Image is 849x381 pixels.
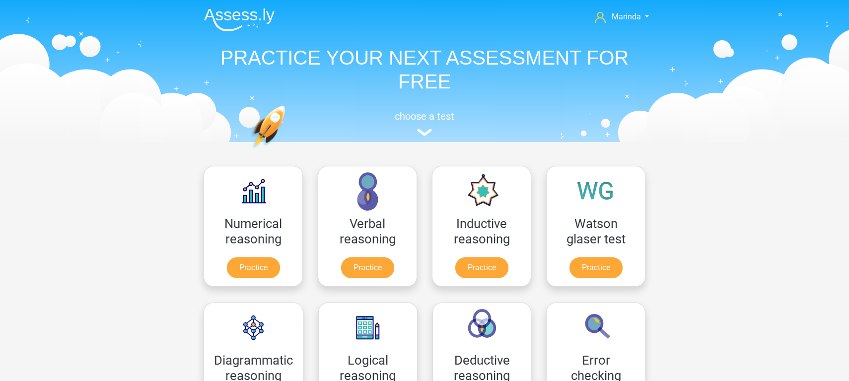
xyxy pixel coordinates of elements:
a: Practice [569,257,623,278]
h1: PRACTICE YOUR NEXT ASSESSMENT FOR FREE [196,46,653,93]
img: practice [251,105,324,195]
a: Practice [227,257,280,278]
span: Marinda [612,12,641,21]
img: Assessly [204,8,275,31]
a: choose a test [196,110,653,137]
img: assessment [417,129,432,136]
h5: choose a test [196,110,653,122]
a: Marinda [591,11,653,23]
a: Practice [341,257,394,278]
a: Practice [455,257,508,278]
